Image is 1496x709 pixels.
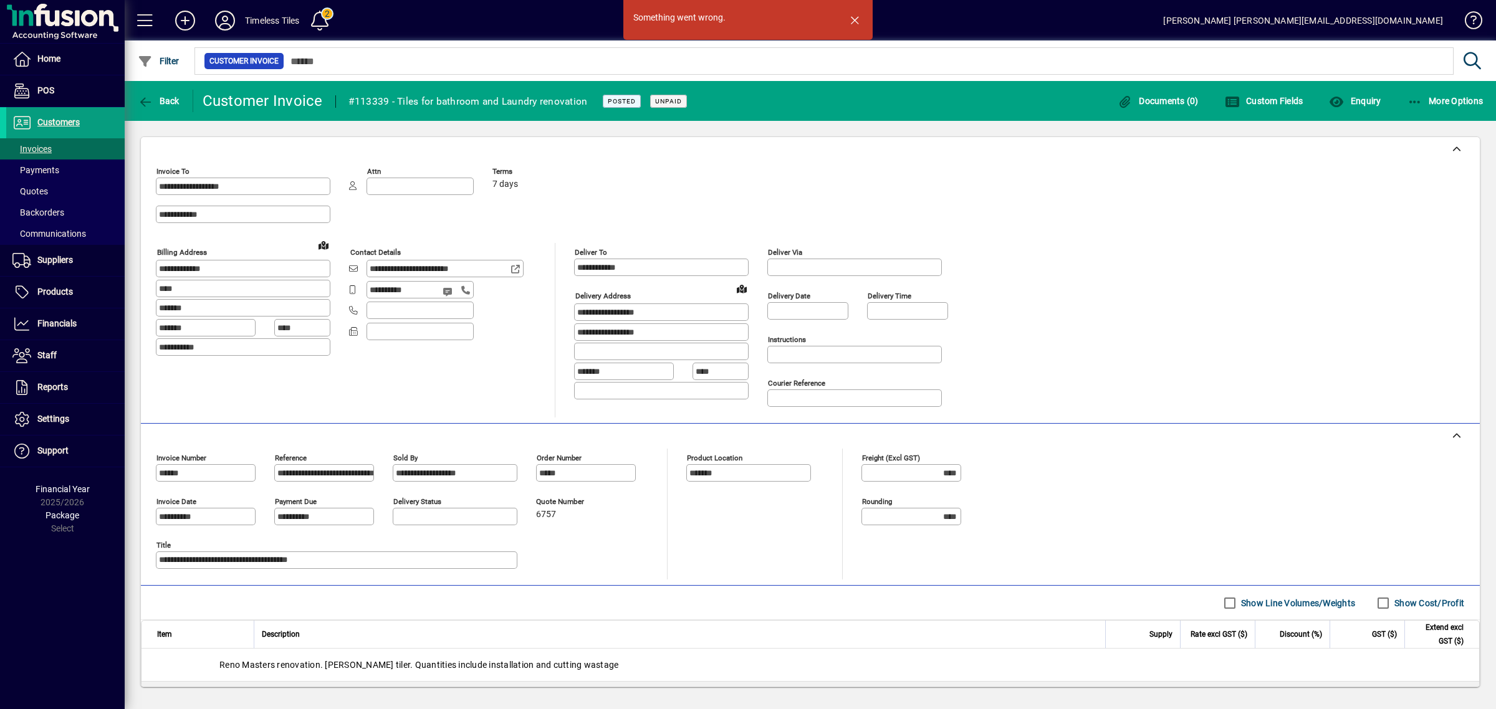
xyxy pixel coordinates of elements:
span: Package [46,510,79,520]
span: Enquiry [1329,96,1381,106]
span: Backorders [12,207,64,217]
mat-label: Invoice To [156,167,189,176]
button: Filter [135,50,183,72]
button: More Options [1404,90,1487,112]
span: POS [37,85,54,95]
span: Reports [37,382,68,392]
span: Communications [12,229,86,239]
button: Custom Fields [1222,90,1307,112]
span: 6757 [536,510,556,520]
mat-label: Sold by [393,454,418,462]
span: Financials [37,318,77,328]
span: Filter [138,56,180,66]
mat-label: Freight (excl GST) [862,454,920,462]
span: Extend excl GST ($) [1412,621,1464,648]
span: Description [262,627,300,641]
a: Quotes [6,181,125,202]
span: Rate excl GST ($) [1191,627,1247,641]
a: Staff [6,340,125,371]
span: Settings [37,414,69,424]
a: Invoices [6,138,125,159]
mat-label: Reference [275,454,307,462]
button: Enquiry [1326,90,1384,112]
a: Products [6,277,125,308]
button: Back [135,90,183,112]
span: Financial Year [36,484,90,494]
a: Reports [6,372,125,403]
mat-label: Courier Reference [768,379,825,388]
a: Backorders [6,202,125,223]
mat-label: Deliver To [575,248,607,257]
mat-label: Delivery status [393,497,441,506]
button: Add [165,9,205,32]
a: Home [6,44,125,75]
mat-label: Invoice number [156,454,206,462]
span: Home [37,54,60,64]
div: Reno Masters renovation. [PERSON_NAME] tiler. Quantities include installation and cutting wastage [141,649,1479,681]
a: Financials [6,308,125,340]
div: [PERSON_NAME] [PERSON_NAME][EMAIL_ADDRESS][DOMAIN_NAME] [1163,11,1443,31]
span: Quote number [536,498,611,506]
a: POS [6,75,125,107]
mat-label: Instructions [768,335,806,344]
span: Customers [37,117,80,127]
span: Customer Invoice [209,55,279,67]
mat-label: Payment due [275,497,317,506]
a: View on map [732,278,752,298]
span: Suppliers [37,255,73,265]
mat-label: Invoice date [156,497,196,506]
span: Item [157,627,172,641]
span: Supply [1149,627,1172,641]
mat-label: Delivery time [868,292,911,300]
a: Support [6,435,125,467]
span: Invoices [12,144,52,154]
span: Custom Fields [1225,96,1303,106]
button: Send SMS [434,277,464,307]
span: GST ($) [1372,627,1397,641]
a: Communications [6,223,125,244]
mat-label: Delivery date [768,292,810,300]
span: Terms [492,168,567,176]
mat-label: Rounding [862,497,892,506]
span: Quotes [12,186,48,196]
a: Payments [6,159,125,181]
span: Support [37,445,69,455]
mat-label: Order number [537,454,582,462]
span: Staff [37,350,57,360]
span: Products [37,287,73,297]
div: #113339 - Tiles for bathroom and Laundry renovation [348,92,588,112]
button: Profile [205,9,245,32]
span: More Options [1407,96,1484,106]
span: Posted [608,97,636,105]
a: Settings [6,404,125,435]
app-page-header-button: Back [125,90,193,112]
span: Documents (0) [1118,96,1199,106]
label: Show Line Volumes/Weights [1239,597,1355,609]
mat-label: Deliver via [768,248,802,257]
mat-label: Attn [367,167,381,176]
button: Documents (0) [1115,90,1202,112]
div: Timeless Tiles [245,11,299,31]
a: View on map [314,235,333,255]
span: Back [138,96,180,106]
span: Discount (%) [1280,627,1322,641]
a: Suppliers [6,245,125,276]
mat-label: Title [156,541,171,550]
span: 7 days [492,179,518,189]
span: Payments [12,165,59,175]
mat-label: Product location [687,454,742,462]
a: Knowledge Base [1455,2,1480,43]
label: Show Cost/Profit [1392,597,1464,609]
div: Customer Invoice [203,91,323,111]
span: Unpaid [655,97,682,105]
